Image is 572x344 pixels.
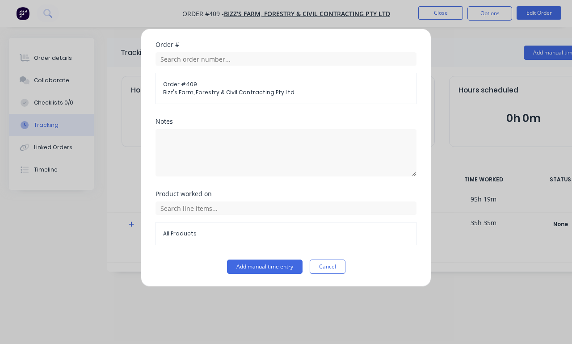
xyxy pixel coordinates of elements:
[163,230,409,238] span: All Products
[156,118,416,125] div: Notes
[163,88,409,96] span: Bizz's Farm, Forestry & Civil Contracting Pty Ltd
[227,260,303,274] button: Add manual time entry
[156,42,416,48] div: Order #
[156,191,416,197] div: Product worked on
[156,201,416,215] input: Search line items...
[163,80,409,88] span: Order # 409
[310,260,345,274] button: Cancel
[156,52,416,66] input: Search order number...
